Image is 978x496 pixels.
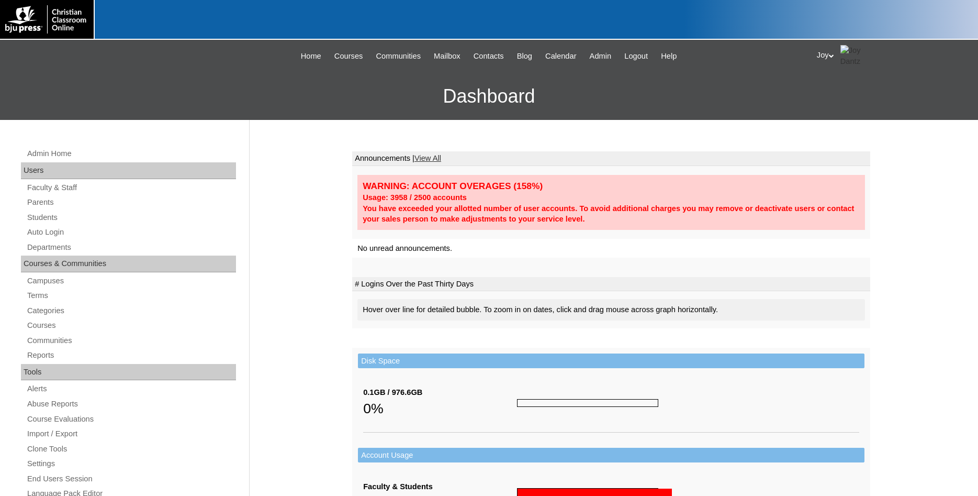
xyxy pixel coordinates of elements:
[840,45,867,67] img: Joy Dantz
[376,50,421,62] span: Communities
[817,45,968,67] div: Joy
[334,50,363,62] span: Courses
[5,5,88,34] img: logo-white.png
[26,211,236,224] a: Students
[26,443,236,456] a: Clone Tools
[584,50,617,62] a: Admin
[540,50,581,62] a: Calendar
[434,50,460,62] span: Mailbox
[21,162,236,179] div: Users
[363,398,517,419] div: 0%
[5,73,973,120] h3: Dashboard
[363,481,517,492] div: Faculty & Students
[26,398,236,411] a: Abuse Reports
[358,448,864,463] td: Account Usage
[26,147,236,160] a: Admin Home
[26,181,236,194] a: Faculty & Staff
[26,289,236,302] a: Terms
[590,50,612,62] span: Admin
[661,50,677,62] span: Help
[357,299,865,321] div: Hover over line for detailed bubble. To zoom in on dates, click and drag mouse across graph horiz...
[363,203,860,225] div: You have exceeded your allotted number of user accounts. To avoid additional charges you may remo...
[26,304,236,317] a: Categories
[21,256,236,272] div: Courses & Communities
[26,427,236,440] a: Import / Export
[512,50,537,62] a: Blog
[474,50,504,62] span: Contacts
[296,50,327,62] a: Home
[26,413,236,426] a: Course Evaluations
[352,277,870,292] td: # Logins Over the Past Thirty Days
[545,50,576,62] span: Calendar
[26,457,236,470] a: Settings
[363,180,860,192] div: WARNING: ACCOUNT OVERAGES (158%)
[363,193,467,202] strong: Usage: 3958 / 2500 accounts
[352,239,870,258] td: No unread announcements.
[329,50,368,62] a: Courses
[26,274,236,288] a: Campuses
[26,349,236,362] a: Reports
[352,151,870,166] td: Announcements |
[624,50,648,62] span: Logout
[414,154,441,162] a: View All
[358,354,864,369] td: Disk Space
[468,50,509,62] a: Contacts
[429,50,466,62] a: Mailbox
[371,50,426,62] a: Communities
[26,334,236,347] a: Communities
[26,241,236,254] a: Departments
[21,364,236,381] div: Tools
[26,226,236,239] a: Auto Login
[517,50,532,62] span: Blog
[656,50,682,62] a: Help
[363,387,517,398] div: 0.1GB / 976.6GB
[26,319,236,332] a: Courses
[26,472,236,486] a: End Users Session
[26,382,236,395] a: Alerts
[301,50,321,62] span: Home
[26,196,236,209] a: Parents
[619,50,653,62] a: Logout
